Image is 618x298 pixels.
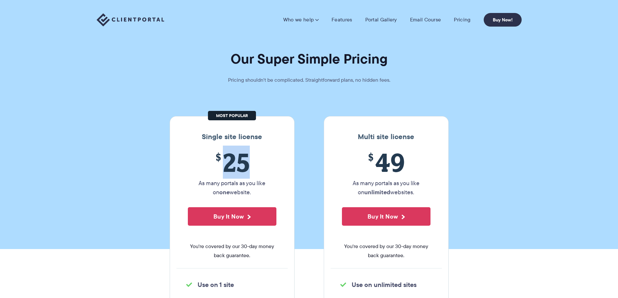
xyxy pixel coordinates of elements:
h3: Multi site license [331,133,442,141]
a: Pricing [454,17,470,23]
a: Email Course [410,17,441,23]
button: Buy It Now [342,207,430,226]
span: You're covered by our 30-day money back guarantee. [188,242,276,260]
p: As many portals as you like on websites. [342,179,430,197]
h3: Single site license [176,133,288,141]
strong: Use on 1 site [198,280,234,290]
strong: Use on unlimited sites [352,280,417,290]
a: Features [332,17,352,23]
strong: one [219,188,230,197]
a: Portal Gallery [365,17,397,23]
button: Buy It Now [188,207,276,226]
span: 49 [342,148,430,177]
span: You're covered by our 30-day money back guarantee. [342,242,430,260]
a: Buy Now! [484,13,522,27]
span: 25 [188,148,276,177]
p: Pricing shouldn't be complicated. Straightforward plans, no hidden fees. [212,76,406,85]
p: As many portals as you like on website. [188,179,276,197]
a: Who we help [283,17,319,23]
strong: unlimited [364,188,390,197]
